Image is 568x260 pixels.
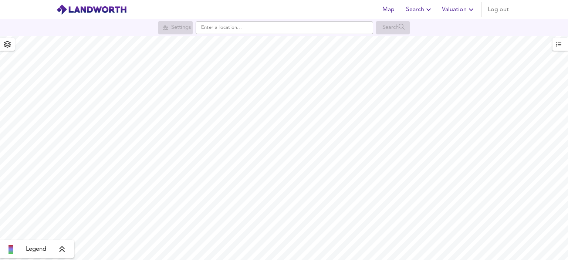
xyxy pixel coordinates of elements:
[376,2,400,17] button: Map
[376,21,410,34] div: Search for a location first or explore the map
[439,2,479,17] button: Valuation
[485,2,512,17] button: Log out
[379,4,397,15] span: Map
[403,2,436,17] button: Search
[196,21,373,34] input: Enter a location...
[488,4,509,15] span: Log out
[26,245,46,254] span: Legend
[406,4,433,15] span: Search
[442,4,476,15] span: Valuation
[56,4,127,15] img: logo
